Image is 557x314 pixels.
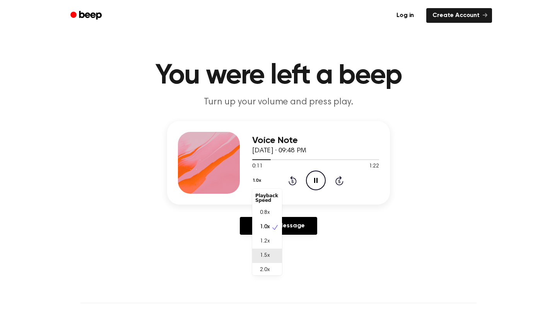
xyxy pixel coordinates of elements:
[260,252,270,260] span: 1.5x
[252,174,264,187] button: 1.0x
[260,209,270,217] span: 0.8x
[252,190,282,206] div: Playback Speed
[260,237,270,246] span: 1.2x
[260,223,270,231] span: 1.0x
[252,189,282,275] div: 1.0x
[260,266,270,274] span: 2.0x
